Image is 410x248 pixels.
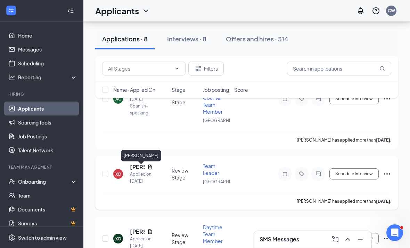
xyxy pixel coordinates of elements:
[8,7,15,14] svg: WorkstreamLogo
[130,171,153,185] div: Applied on [DATE]
[356,7,365,15] svg: Notifications
[194,64,203,73] svg: Filter
[203,118,247,123] span: [GEOGRAPHIC_DATA]
[95,5,139,17] h1: Applicants
[330,234,341,245] button: ComposeMessage
[203,224,223,244] span: Daytime Team Member
[18,143,77,157] a: Talent Network
[386,224,403,241] iframe: Intercom live chat
[18,56,77,70] a: Scheduling
[297,137,391,143] p: [PERSON_NAME] has applied more than .
[172,232,199,246] div: Review Stage
[356,235,364,243] svg: Minimize
[383,234,391,243] svg: Ellipses
[147,164,153,170] svg: Document
[379,66,385,71] svg: MagnifyingGlass
[172,86,186,93] span: Stage
[203,86,229,93] span: Job posting
[18,29,77,42] a: Home
[376,199,390,204] b: [DATE]
[8,178,15,185] svg: UserCheck
[18,102,77,115] a: Applicants
[115,236,121,242] div: XD
[113,86,155,93] span: Name · Applied On
[130,103,153,117] div: Spanish-speaking
[130,228,145,235] h5: [PERSON_NAME]
[18,216,77,230] a: SurveysCrown
[376,137,390,143] b: [DATE]
[8,91,76,97] div: Hiring
[18,115,77,129] a: Sourcing Tools
[372,7,380,15] svg: QuestionInfo
[287,62,391,75] input: Search in applications
[344,235,352,243] svg: ChevronUp
[297,198,391,204] p: [PERSON_NAME] has applied more than .
[18,74,78,81] div: Reporting
[226,34,288,43] div: Offers and hires · 314
[67,7,74,14] svg: Collapse
[388,8,395,14] div: CW
[115,171,121,177] div: XD
[314,171,322,177] svg: ActiveChat
[8,234,15,241] svg: Settings
[108,65,171,72] input: All Stages
[203,163,219,176] span: Team Leader
[331,235,339,243] svg: ComposeMessage
[121,150,161,161] div: [PERSON_NAME]
[18,129,77,143] a: Job Postings
[167,34,206,43] div: Interviews · 8
[8,74,15,81] svg: Analysis
[142,7,150,15] svg: ChevronDown
[172,167,199,181] div: Review Stage
[18,178,72,185] div: Onboarding
[18,202,77,216] a: DocumentsCrown
[147,229,153,234] svg: Document
[18,234,67,241] div: Switch to admin view
[260,235,299,243] h3: SMS Messages
[203,179,247,184] span: [GEOGRAPHIC_DATA]
[281,171,289,177] svg: Note
[18,189,77,202] a: Team
[234,86,248,93] span: Score
[174,66,180,71] svg: ChevronDown
[342,234,353,245] button: ChevronUp
[8,164,76,170] div: Team Management
[297,171,306,177] svg: Tag
[102,34,148,43] div: Applications · 8
[383,170,391,178] svg: Ellipses
[188,62,224,75] button: Filter Filters
[18,42,77,56] a: Messages
[329,168,379,179] button: Schedule Interview
[130,163,145,171] h5: [PERSON_NAME]
[355,234,366,245] button: Minimize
